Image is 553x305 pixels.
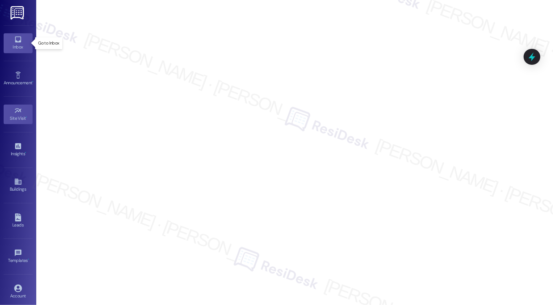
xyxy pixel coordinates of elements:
[32,79,33,84] span: •
[38,40,59,46] p: Go to Inbox
[26,115,27,120] span: •
[4,140,33,160] a: Insights •
[28,257,29,262] span: •
[4,105,33,124] a: Site Visit •
[4,247,33,266] a: Templates •
[4,282,33,302] a: Account
[4,211,33,231] a: Leads
[11,6,25,20] img: ResiDesk Logo
[4,33,33,53] a: Inbox
[4,175,33,195] a: Buildings
[25,150,26,155] span: •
